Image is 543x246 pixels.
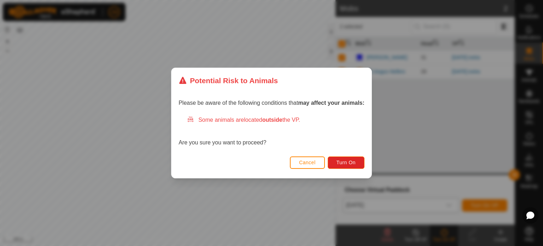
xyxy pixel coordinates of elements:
[179,116,364,147] div: Are you sure you want to proceed?
[298,100,364,106] strong: may affect your animals:
[337,160,356,165] span: Turn On
[179,75,278,86] div: Potential Risk to Animals
[179,100,364,106] span: Please be aware of the following conditions that
[262,117,282,123] strong: outside
[290,156,325,169] button: Cancel
[299,160,316,165] span: Cancel
[244,117,300,123] span: located the VP.
[328,156,364,169] button: Turn On
[187,116,364,124] div: Some animals are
